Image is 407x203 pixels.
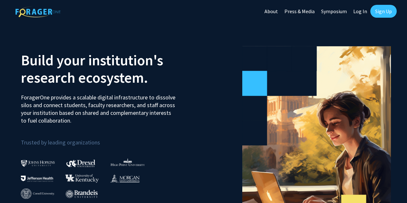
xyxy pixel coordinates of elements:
img: Drexel University [66,160,95,167]
img: Morgan State University [110,174,140,182]
img: University of Kentucky [65,174,99,183]
img: Cornell University [21,189,54,199]
img: High Point University [111,158,145,166]
img: Johns Hopkins University [21,160,55,167]
img: Brandeis University [66,190,98,198]
h2: Build your institution's research ecosystem. [21,51,199,86]
p: ForagerOne provides a scalable digital infrastructure to dissolve silos and connect students, fac... [21,89,177,125]
a: Sign Up [370,5,397,18]
p: Trusted by leading organizations [21,130,199,147]
img: Thomas Jefferson University [21,176,53,182]
img: ForagerOne Logo [15,6,60,17]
